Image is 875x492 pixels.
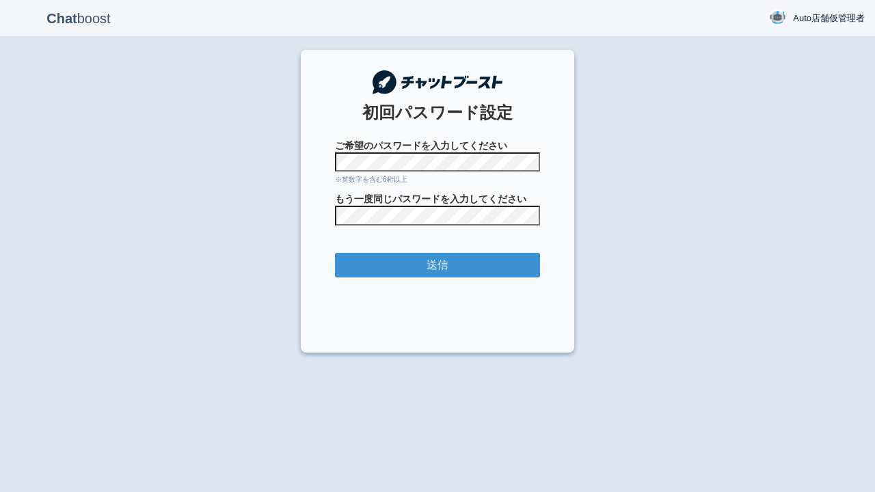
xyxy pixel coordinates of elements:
[335,139,540,152] span: ご希望のパスワードを入力してください
[335,101,540,124] div: 初回パスワード設定
[46,11,77,26] b: Chat
[10,1,147,36] p: boost
[373,70,502,94] img: チャットブースト
[793,12,865,25] span: Auto店舗仮管理者
[335,192,540,206] span: もう一度同じパスワードを入力してください
[769,9,786,26] img: User Image
[335,253,540,278] input: 送信
[335,175,540,184] div: ※英数字を含む6桁以上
